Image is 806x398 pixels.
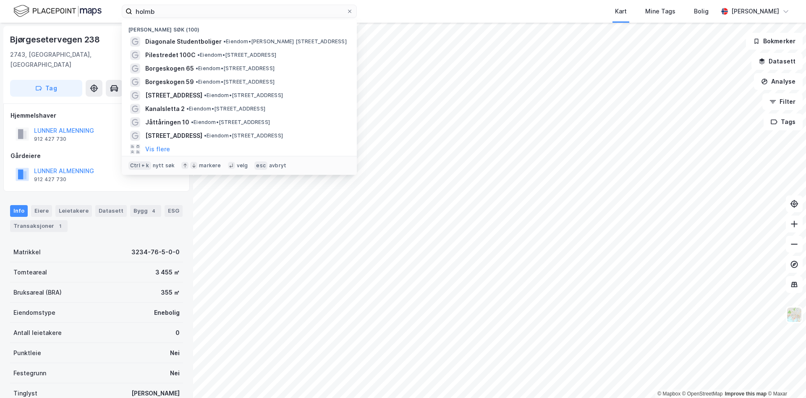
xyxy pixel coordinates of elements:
[764,113,803,130] button: Tags
[196,65,198,71] span: •
[13,308,55,318] div: Eiendomstype
[13,368,46,378] div: Festegrunn
[751,53,803,70] button: Datasett
[186,105,189,112] span: •
[191,119,270,126] span: Eiendom • [STREET_ADDRESS]
[145,50,196,60] span: Pilestredet 100C
[254,161,267,170] div: esc
[145,117,189,127] span: Jåttåringen 10
[145,37,222,47] span: Diagonale Studentboliger
[682,391,723,397] a: OpenStreetMap
[145,77,194,87] span: Borgeskogen 59
[145,90,202,100] span: [STREET_ADDRESS]
[204,92,207,98] span: •
[10,33,102,46] div: Bjørgesetervegen 238
[731,6,779,16] div: [PERSON_NAME]
[13,267,47,277] div: Tomteareal
[10,205,28,217] div: Info
[122,20,357,35] div: [PERSON_NAME] søk (100)
[197,52,200,58] span: •
[165,205,183,217] div: ESG
[175,328,180,338] div: 0
[153,162,175,169] div: nytt søk
[13,328,62,338] div: Antall leietakere
[645,6,675,16] div: Mine Tags
[10,220,68,232] div: Transaksjoner
[223,38,226,45] span: •
[131,247,180,257] div: 3234-76-5-0-0
[128,161,151,170] div: Ctrl + k
[10,111,183,121] div: Hjemmelshaver
[197,52,276,58] span: Eiendom • [STREET_ADDRESS]
[130,205,161,217] div: Bygg
[34,176,66,183] div: 912 427 730
[786,307,802,323] img: Z
[170,348,180,358] div: Nei
[10,80,82,97] button: Tag
[145,144,170,154] button: Vis flere
[204,132,283,139] span: Eiendom • [STREET_ADDRESS]
[95,205,127,217] div: Datasett
[199,162,221,169] div: markere
[191,119,194,125] span: •
[237,162,248,169] div: velg
[31,205,52,217] div: Eiere
[186,105,265,112] span: Eiendom • [STREET_ADDRESS]
[746,33,803,50] button: Bokmerker
[161,287,180,298] div: 355 ㎡
[196,79,275,85] span: Eiendom • [STREET_ADDRESS]
[145,104,185,114] span: Kanalsletta 2
[13,4,102,18] img: logo.f888ab2527a4732fd821a326f86c7f29.svg
[269,162,286,169] div: avbryt
[768,391,787,397] a: Maxar
[154,308,180,318] div: Enebolig
[725,391,767,397] a: Improve this map
[145,63,194,74] span: Borgeskogen 65
[55,205,92,217] div: Leietakere
[13,247,41,257] div: Matrikkel
[754,73,803,90] button: Analyse
[223,38,347,45] span: Eiendom • [PERSON_NAME] [STREET_ADDRESS]
[132,5,346,18] input: Søk på adresse, matrikkel, gårdeiere, leietakere eller personer
[204,132,207,139] span: •
[149,207,158,215] div: 4
[145,131,202,141] span: [STREET_ADDRESS]
[694,6,709,16] div: Bolig
[170,368,180,378] div: Nei
[196,79,198,85] span: •
[657,391,680,397] a: Mapbox
[155,267,180,277] div: 3 455 ㎡
[34,136,66,142] div: 912 427 730
[615,6,627,16] div: Kart
[196,65,275,72] span: Eiendom • [STREET_ADDRESS]
[56,222,64,230] div: 1
[10,151,183,161] div: Gårdeiere
[13,348,41,358] div: Punktleie
[10,50,147,70] div: 2743, [GEOGRAPHIC_DATA], [GEOGRAPHIC_DATA]
[13,287,62,298] div: Bruksareal (BRA)
[762,93,803,110] button: Filter
[204,92,283,99] span: Eiendom • [STREET_ADDRESS]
